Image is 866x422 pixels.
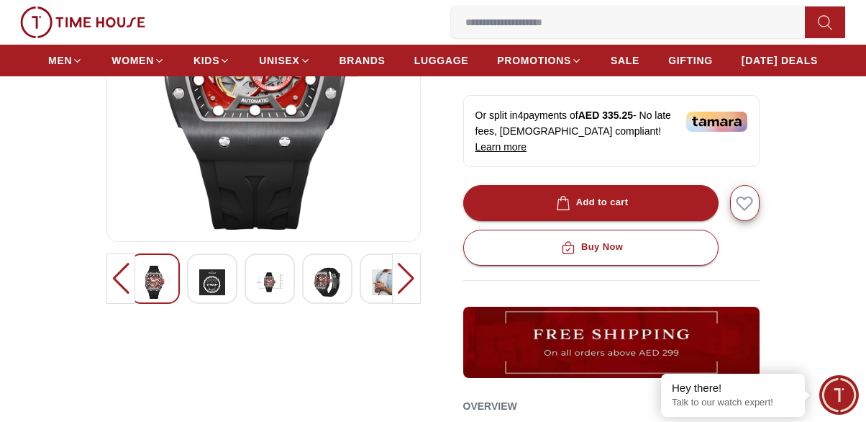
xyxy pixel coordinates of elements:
[48,53,72,68] span: MEN
[259,53,299,68] span: UNISEX
[463,307,760,378] img: ...
[199,266,225,299] img: Tornado Men's Automatic Navy Blue Dial Dial Watch - T24302-XSNN
[668,48,713,73] a: GIFTING
[578,109,633,121] span: AED 335.25
[414,48,469,73] a: LUGGAGE
[314,266,340,299] img: Tornado Men's Automatic Navy Blue Dial Dial Watch - T24302-XSNN
[142,266,168,299] img: Tornado Men's Automatic Navy Blue Dial Dial Watch - T24302-XSNN
[672,397,794,409] p: Talk to our watch expert!
[686,112,747,132] img: Tamara
[111,48,165,73] a: WOMEN
[819,375,859,415] div: Chat Widget
[611,53,639,68] span: SALE
[742,48,818,73] a: [DATE] DEALS
[257,266,283,299] img: Tornado Men's Automatic Navy Blue Dial Dial Watch - T24302-XSNN
[475,141,527,153] span: Learn more
[497,53,571,68] span: PROMOTIONS
[372,266,398,299] img: Tornado Men's Automatic Navy Blue Dial Dial Watch - T24302-XSNN
[339,53,386,68] span: BRANDS
[463,95,760,167] div: Or split in 4 payments of - No late fees, [DEMOGRAPHIC_DATA] compliant!
[414,53,469,68] span: LUGGAGE
[48,48,83,73] a: MEN
[558,239,623,256] div: Buy Now
[193,53,219,68] span: KIDS
[463,230,719,266] button: Buy Now
[193,48,230,73] a: KIDS
[463,395,517,417] h2: Overview
[668,53,713,68] span: GIFTING
[339,48,386,73] a: BRANDS
[672,381,794,395] div: Hey there!
[611,48,639,73] a: SALE
[497,48,582,73] a: PROMOTIONS
[553,194,629,211] div: Add to cart
[259,48,310,73] a: UNISEX
[20,6,145,38] img: ...
[463,185,719,221] button: Add to cart
[111,53,154,68] span: WOMEN
[742,53,818,68] span: [DATE] DEALS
